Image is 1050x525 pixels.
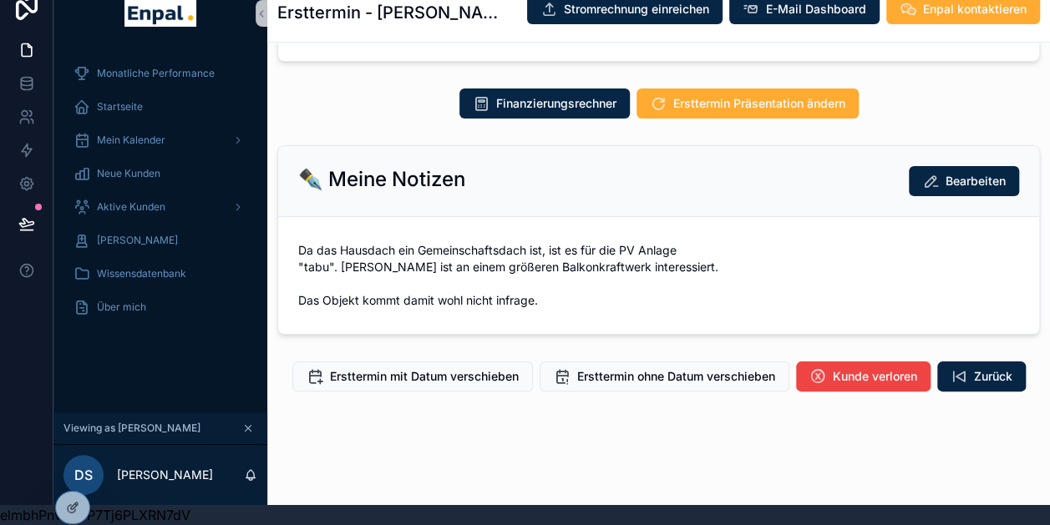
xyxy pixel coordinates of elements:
[63,92,257,122] a: Startseite
[833,368,917,385] span: Kunde verloren
[74,465,93,485] span: DS
[540,361,789,391] button: Ersttermin ohne Datum verschieben
[117,467,213,483] p: [PERSON_NAME]
[63,422,200,435] span: Viewing as [PERSON_NAME]
[766,1,866,18] span: E-Mail Dashboard
[923,1,1027,18] span: Enpal kontaktieren
[298,242,1019,309] span: Da das Hausdach ein Gemeinschaftsdach ist, ist es für die PV Anlage "tabu". [PERSON_NAME] ist an ...
[63,225,257,255] a: [PERSON_NAME]
[946,173,1006,189] span: Bearbeiten
[63,192,257,222] a: Aktive Kunden
[564,1,709,18] span: Stromrechnung einreichen
[330,368,519,385] span: Ersttermin mit Datum verschieben
[277,1,512,24] h1: Ersttermin - [PERSON_NAME]
[97,100,143,114] span: Startseite
[637,88,859,119] button: Ersttermin Präsentation ändern
[63,292,257,322] a: Über mich
[63,58,257,88] a: Monatliche Performance
[63,259,257,289] a: Wissensdatenbank
[496,95,616,112] span: Finanzierungsrechner
[459,88,630,119] button: Finanzierungsrechner
[63,159,257,189] a: Neue Kunden
[909,166,1019,196] button: Bearbeiten
[796,361,931,391] button: Kunde verloren
[298,166,465,193] h2: ✒️ Meine Notizen
[974,368,1012,385] span: Zurück
[97,200,165,214] span: Aktive Kunden
[53,47,267,344] div: scrollable content
[97,234,178,247] span: [PERSON_NAME]
[97,134,165,147] span: Mein Kalender
[673,95,845,112] span: Ersttermin Präsentation ändern
[63,125,257,155] a: Mein Kalender
[97,67,215,80] span: Monatliche Performance
[97,167,160,180] span: Neue Kunden
[577,368,775,385] span: Ersttermin ohne Datum verschieben
[292,361,533,391] button: Ersttermin mit Datum verschieben
[97,267,186,280] span: Wissensdatenbank
[97,300,146,314] span: Über mich
[937,361,1026,391] button: Zurück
